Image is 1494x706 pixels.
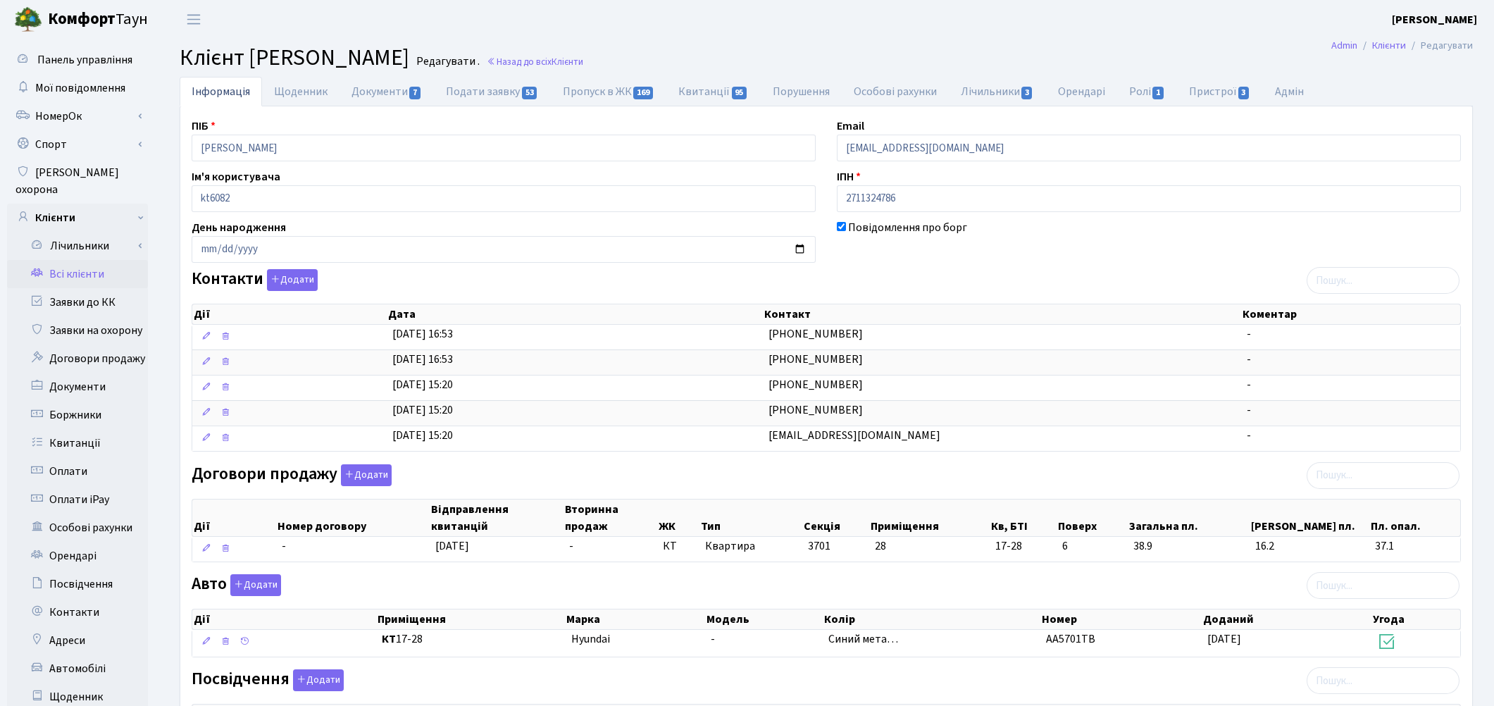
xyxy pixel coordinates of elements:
a: Панель управління [7,46,148,74]
label: Email [837,118,864,135]
span: 53 [522,87,537,99]
input: Пошук... [1307,267,1459,294]
th: Коментар [1241,304,1460,324]
button: Авто [230,574,281,596]
th: Колір [823,609,1041,629]
th: Номер [1040,609,1202,629]
span: Синий мета… [828,631,898,647]
span: - [1247,402,1251,418]
span: [DATE] 15:20 [392,428,453,443]
span: [EMAIL_ADDRESS][DOMAIN_NAME] [768,428,940,443]
nav: breadcrumb [1310,31,1494,61]
a: Спорт [7,130,148,159]
th: Дії [192,500,276,536]
b: Комфорт [48,8,116,30]
span: 16.2 [1255,538,1364,555]
span: [DATE] 15:20 [392,377,453,392]
th: Дії [192,609,376,629]
span: [DATE] 16:53 [392,352,453,367]
button: Договори продажу [341,464,392,486]
a: Квитанції [7,429,148,457]
a: Порушення [761,77,842,106]
span: 169 [633,87,653,99]
button: Контакти [267,269,318,291]
span: 1 [1152,87,1164,99]
span: АА5701ТВ [1046,631,1095,647]
button: Посвідчення [293,669,344,691]
span: [PHONE_NUMBER] [768,326,863,342]
a: Admin [1331,38,1357,53]
span: - [1247,377,1251,392]
span: [DATE] 16:53 [392,326,453,342]
a: Щоденник [262,77,340,106]
th: Контакт [763,304,1241,324]
a: Квитанції [666,77,760,106]
th: [PERSON_NAME] пл. [1250,500,1369,536]
a: Орендарі [1046,77,1117,106]
a: Документи [340,77,434,106]
span: - [711,631,715,647]
label: Ім'я користувача [192,168,280,185]
th: Марка [565,609,705,629]
th: Модель [705,609,822,629]
a: Лічильники [949,77,1046,106]
th: Приміщення [869,500,990,536]
span: 17-28 [382,631,559,648]
a: Контакти [7,598,148,626]
a: [PERSON_NAME] охорона [7,159,148,204]
th: Секція [802,500,869,536]
span: Клієнт [PERSON_NAME] [180,42,409,74]
a: Посвідчення [7,570,148,598]
a: Особові рахунки [7,514,148,542]
a: Автомобілі [7,655,148,683]
th: Доданий [1202,609,1371,629]
a: Всі клієнти [7,260,148,288]
a: Пристрої [1177,77,1262,106]
span: - [1247,428,1251,443]
span: [PHONE_NUMBER] [768,402,863,418]
th: Тип [699,500,803,536]
span: 3 [1021,87,1033,99]
span: КТ [663,538,694,555]
a: Подати заявку [434,77,550,106]
label: Контакти [192,269,318,291]
a: Додати [290,667,344,692]
input: Пошук... [1307,667,1459,694]
label: День народження [192,219,286,236]
a: Клієнти [1372,38,1406,53]
th: Номер договору [276,500,430,536]
span: 95 [732,87,747,99]
a: Адмін [1263,77,1316,106]
label: Авто [192,574,281,596]
span: 37.1 [1375,538,1455,555]
span: 3701 [808,538,830,554]
input: Пошук... [1307,572,1459,599]
a: Інформація [180,77,262,106]
a: Договори продажу [7,345,148,373]
span: 3 [1238,87,1250,99]
span: Таун [48,8,148,32]
span: 28 [875,538,886,554]
span: 7 [409,87,421,99]
a: Лічильники [16,232,148,260]
span: Hyundai [571,631,610,647]
a: [PERSON_NAME] [1392,11,1477,28]
th: Приміщення [376,609,565,629]
span: 38.9 [1133,538,1244,555]
th: Поверх [1057,500,1128,536]
th: Загальна пл. [1128,500,1250,536]
th: Кв, БТІ [990,500,1056,536]
label: Посвідчення [192,669,344,691]
b: КТ [382,631,396,647]
span: - [282,538,286,554]
img: logo.png [14,6,42,34]
button: Переключити навігацію [176,8,211,31]
b: [PERSON_NAME] [1392,12,1477,27]
a: Назад до всіхКлієнти [487,55,583,68]
a: Орендарі [7,542,148,570]
a: Оплати iPay [7,485,148,514]
span: - [1247,352,1251,367]
a: Оплати [7,457,148,485]
span: [PHONE_NUMBER] [768,352,863,367]
span: [DATE] [1207,631,1241,647]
